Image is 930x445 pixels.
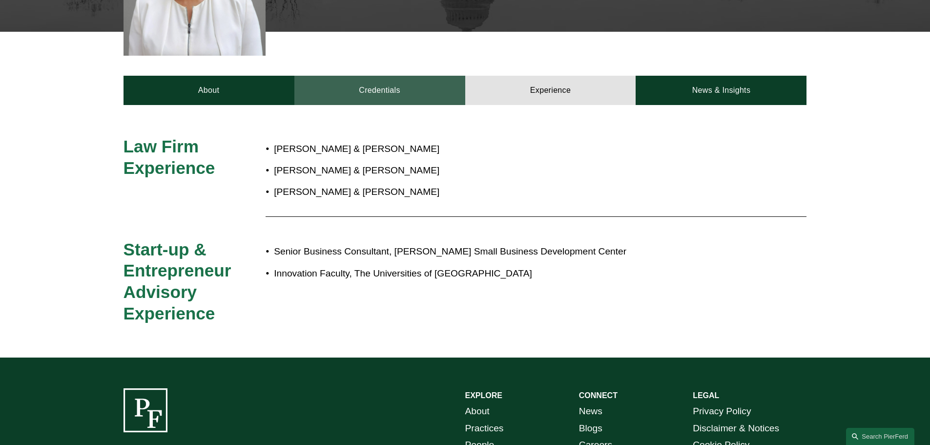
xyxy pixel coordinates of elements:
[579,391,618,400] strong: CONNECT
[693,391,719,400] strong: LEGAL
[274,184,721,201] p: [PERSON_NAME] & [PERSON_NAME]
[274,265,721,282] p: Innovation Faculty, The Universities of [GEOGRAPHIC_DATA]
[693,420,779,437] a: Disclaimer & Notices
[465,403,490,420] a: About
[465,76,636,105] a: Experience
[465,420,504,437] a: Practices
[579,403,602,420] a: News
[274,141,721,158] p: [PERSON_NAME] & [PERSON_NAME]
[124,76,294,105] a: About
[274,243,721,260] p: Senior Business Consultant, [PERSON_NAME] Small Business Development Center
[124,240,235,323] span: Start-up & Entrepreneur Advisory Experience
[294,76,465,105] a: Credentials
[124,137,215,177] span: Law Firm Experience
[274,162,721,179] p: [PERSON_NAME] & [PERSON_NAME]
[465,391,502,400] strong: EXPLORE
[579,420,602,437] a: Blogs
[693,403,751,420] a: Privacy Policy
[636,76,806,105] a: News & Insights
[846,428,914,445] a: Search this site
